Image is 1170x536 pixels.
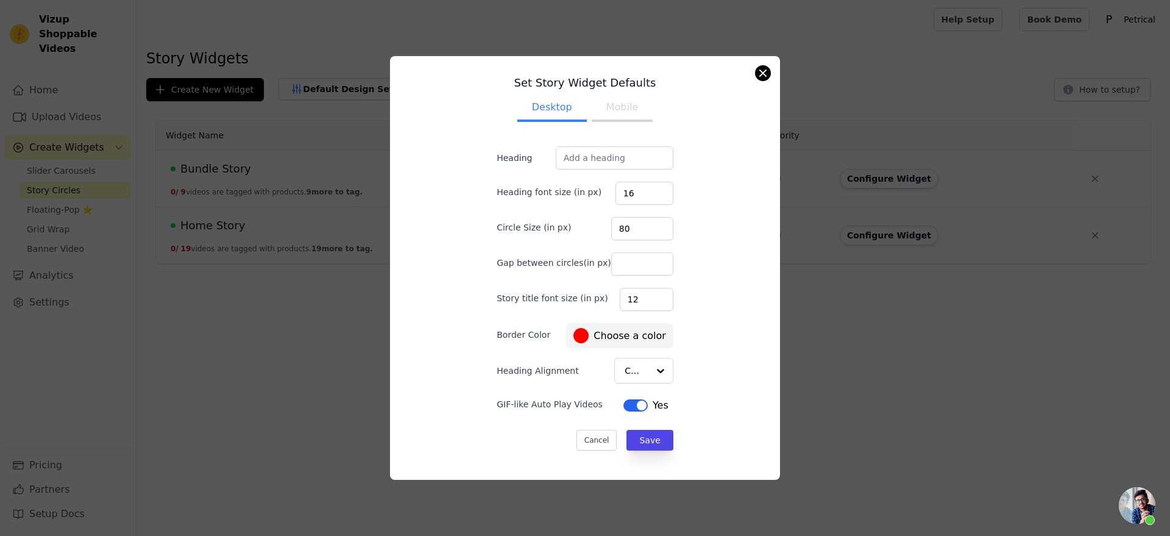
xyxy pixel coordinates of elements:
label: Heading font size (in px) [497,186,601,198]
span: Yes [653,398,668,413]
label: Choose a color [573,328,665,343]
label: Gap between circles(in px) [497,257,611,269]
label: Heading Alignment [497,365,581,377]
label: Story title font size (in px) [497,292,608,304]
h3: Set Story Widget Defaults [477,76,693,90]
button: Cancel [576,430,617,451]
input: Add a heading [556,146,673,170]
label: Border Color [497,329,550,341]
a: Open chat [1119,487,1155,524]
button: Save [626,430,673,451]
button: Desktop [517,95,587,122]
label: Heading [497,152,556,164]
label: GIF-like Auto Play Videos [497,398,603,410]
label: Circle Size (in px) [497,221,571,234]
button: Mobile [592,95,653,122]
button: Close modal [756,66,770,80]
